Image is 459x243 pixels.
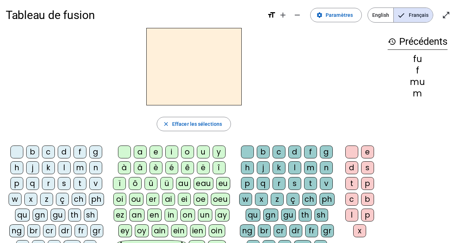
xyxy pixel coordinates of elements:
[89,161,102,174] div: n
[197,161,210,174] div: ë
[43,224,56,237] div: cr
[388,55,448,63] div: fu
[180,209,195,221] div: on
[194,193,208,206] div: oe
[293,11,302,19] mat-icon: remove
[276,8,290,22] button: Augmenter la taille de la police
[163,121,169,127] mat-icon: close
[321,224,334,237] div: gr
[394,8,433,22] span: Français
[114,209,127,221] div: ez
[129,177,142,190] div: ô
[9,193,22,206] div: w
[215,209,229,221] div: ay
[129,193,143,206] div: ou
[320,177,333,190] div: v
[74,161,86,174] div: m
[33,209,48,221] div: gn
[281,209,296,221] div: gu
[302,193,317,206] div: ch
[176,177,191,190] div: au
[58,161,71,174] div: l
[68,209,81,221] div: th
[194,177,213,190] div: eau
[388,78,448,86] div: mu
[150,161,162,174] div: è
[58,146,71,158] div: d
[320,146,333,158] div: g
[213,146,226,158] div: y
[147,209,162,221] div: en
[89,146,102,158] div: g
[165,161,178,174] div: é
[165,146,178,158] div: i
[58,177,71,190] div: s
[388,34,448,50] h3: Précédents
[89,177,102,190] div: v
[40,193,53,206] div: z
[72,193,86,206] div: ch
[75,224,87,237] div: fr
[241,177,254,190] div: p
[279,11,287,19] mat-icon: add
[304,177,317,190] div: t
[198,209,212,221] div: un
[320,193,335,206] div: ph
[51,209,65,221] div: gu
[56,193,69,206] div: ç
[345,209,358,221] div: l
[316,12,323,18] mat-icon: settings
[113,177,126,190] div: ï
[273,146,285,158] div: c
[171,224,187,237] div: ein
[388,66,448,75] div: f
[152,224,169,237] div: ain
[361,193,374,206] div: b
[439,8,453,22] button: Entrer en plein écran
[190,224,206,237] div: ien
[273,177,285,190] div: r
[257,146,270,158] div: b
[345,161,358,174] div: d
[289,224,302,237] div: dr
[26,161,39,174] div: j
[288,161,301,174] div: l
[145,177,157,190] div: û
[274,224,287,237] div: cr
[209,224,225,237] div: oin
[239,193,252,206] div: w
[15,209,30,221] div: qu
[113,193,126,206] div: oi
[10,177,23,190] div: p
[314,209,328,221] div: sh
[181,146,194,158] div: o
[241,161,254,174] div: h
[388,89,448,98] div: m
[211,193,230,206] div: oeu
[263,209,278,221] div: gn
[246,209,260,221] div: qu
[287,193,299,206] div: ç
[326,11,353,19] span: Paramètres
[288,146,301,158] div: d
[257,177,270,190] div: q
[304,161,317,174] div: m
[178,193,191,206] div: ei
[345,193,358,206] div: c
[118,161,131,174] div: à
[388,37,396,46] mat-icon: history
[89,193,104,206] div: ph
[290,8,304,22] button: Diminuer la taille de la police
[42,146,55,158] div: c
[42,177,55,190] div: r
[90,224,103,237] div: gr
[74,177,86,190] div: t
[162,193,175,206] div: ai
[271,193,284,206] div: z
[345,177,358,190] div: t
[129,209,145,221] div: an
[134,146,147,158] div: a
[10,161,23,174] div: h
[9,224,24,237] div: ng
[213,161,226,174] div: î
